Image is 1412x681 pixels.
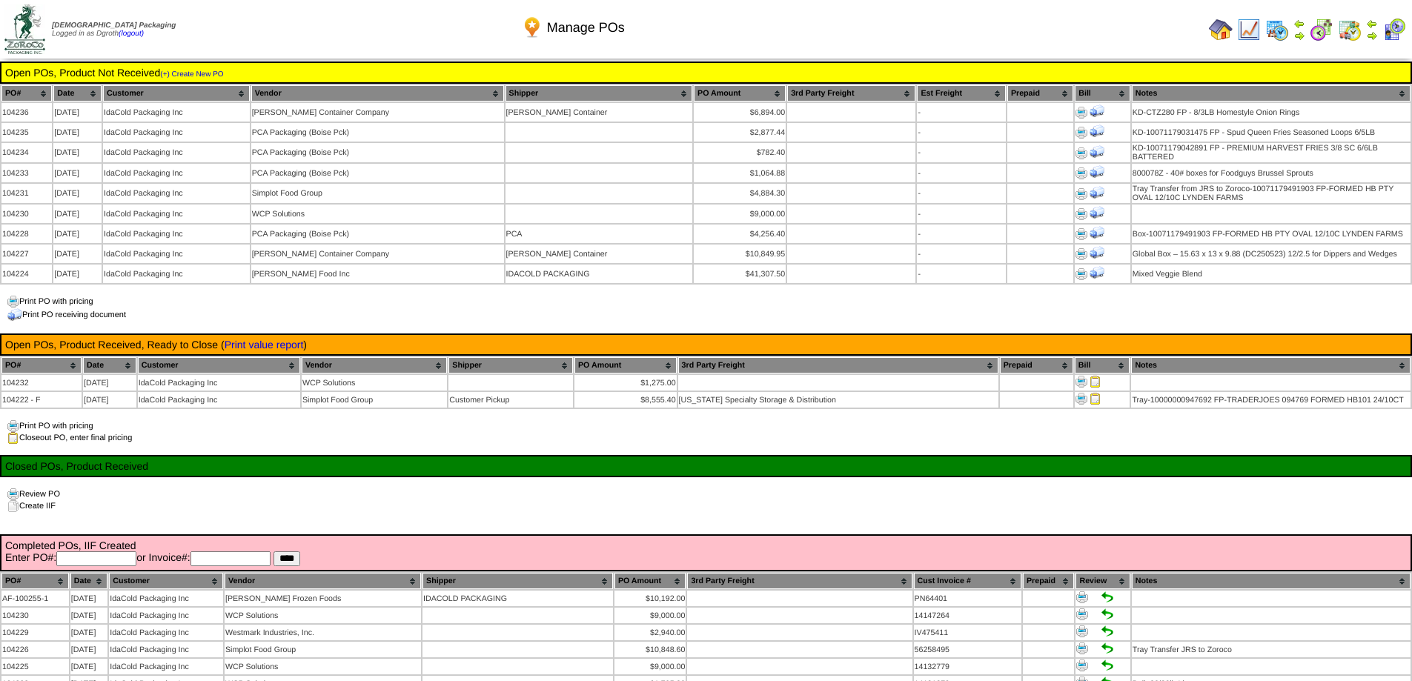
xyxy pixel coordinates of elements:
th: Prepaid [1007,85,1073,102]
th: Shipper [422,573,613,589]
th: Shipper [448,357,573,373]
td: 104231 [1,184,52,203]
span: Logged in as Dgroth [52,21,176,38]
td: IV475411 [914,625,1021,640]
img: Print Receiving Document [1090,205,1104,220]
img: Print [1076,591,1088,603]
td: PCA Packaging (Boise Pck) [251,123,504,142]
td: 104225 [1,659,69,674]
td: - [917,143,1005,162]
img: Print [1075,107,1087,119]
div: $10,848.60 [615,645,686,654]
td: KD-10071179031475 FP - Spud Queen Fries Seasoned Loops 6/5LB [1132,123,1411,142]
td: IDACOLD PACKAGING [506,265,693,283]
td: IdaCold Packaging Inc [103,103,250,122]
td: WCP Solutions [225,608,421,623]
td: IdaCold Packaging Inc [109,608,223,623]
td: Open POs, Product Received, Ready to Close ( ) [4,338,1408,351]
span: Manage POs [547,20,625,36]
td: [DATE] [70,591,107,606]
img: Print Receiving Document [1090,165,1104,179]
td: [PERSON_NAME] Container Company [251,245,504,263]
td: PCA [506,225,693,243]
img: Print Receiving Document [1090,265,1104,280]
td: IdaCold Packaging Inc [103,265,250,283]
div: $9,000.00 [695,210,785,219]
th: Review [1075,573,1130,589]
img: arrowright.gif [1293,30,1305,41]
div: $10,192.00 [615,594,686,603]
td: - [917,225,1005,243]
td: WCP Solutions [302,375,447,391]
img: home.gif [1209,18,1233,41]
td: Completed POs, IIF Created [4,539,1408,567]
th: Date [83,357,136,373]
img: Print Receiving Document [1090,185,1104,200]
img: Set to Handled [1101,608,1113,620]
td: 104226 [1,642,69,657]
div: $10,849.95 [695,250,785,259]
img: Print [1075,268,1087,280]
td: Box-10071179491903 FP-FORMED HB PTY OVAL 12/10C LYNDEN FARMS [1132,225,1411,243]
img: arrowright.gif [1366,30,1378,41]
td: Closed POs, Product Received [4,459,1408,473]
th: Vendor [251,85,504,102]
td: 104235 [1,123,52,142]
td: [DATE] [83,392,136,408]
td: IdaCold Packaging Inc [109,642,223,657]
td: 104230 [1,608,69,623]
td: [DATE] [53,123,102,142]
a: (+) Create New PO [160,70,223,79]
th: 3rd Party Freight [687,573,912,589]
a: Print value report [225,339,304,351]
div: $4,256.40 [695,230,785,239]
td: PCA Packaging (Boise Pck) [251,164,504,182]
div: $782.40 [695,148,785,157]
td: Simplot Food Group [302,392,447,408]
td: [DATE] [53,184,102,203]
th: Customer [138,357,300,373]
th: Customer [109,573,223,589]
td: 104230 [1,205,52,223]
td: WCP Solutions [225,659,421,674]
td: Tray Transfer JRS to Zoroco [1132,642,1411,657]
td: PCA Packaging (Boise Pck) [251,225,504,243]
td: 104224 [1,265,52,283]
div: $4,884.30 [695,189,785,198]
img: calendarblend.gif [1310,18,1333,41]
img: Set to Handled [1101,642,1113,654]
img: Print [1075,127,1087,139]
div: $9,000.00 [615,662,686,671]
img: truck.png [7,308,22,322]
img: clipboard.gif [7,432,19,444]
td: 14132779 [914,659,1021,674]
td: 104232 [1,375,82,391]
img: Set to Handled [1101,591,1113,603]
img: Print [1075,208,1087,220]
td: [DATE] [53,245,102,263]
img: zoroco-logo-small.webp [4,4,45,54]
div: $9,000.00 [615,611,686,620]
td: IdaCold Packaging Inc [109,659,223,674]
td: [DATE] [70,659,107,674]
img: Print [1075,393,1087,405]
th: Customer [103,85,250,102]
img: Close PO [1090,393,1101,405]
td: [DATE] [53,164,102,182]
td: - [917,245,1005,263]
span: [DEMOGRAPHIC_DATA] Packaging [52,21,176,30]
th: PO Amount [614,573,686,589]
td: [DATE] [53,205,102,223]
div: $8,555.40 [575,396,676,405]
th: Notes [1132,85,1411,102]
th: 3rd Party Freight [787,85,915,102]
td: IdaCold Packaging Inc [103,205,250,223]
div: $2,940.00 [615,628,686,637]
td: Tray Transfer from JRS to Zoroco-10071179491903 FP-FORMED HB PTY OVAL 12/10C LYNDEN FARMS [1132,184,1411,203]
img: arrowleft.gif [1366,18,1378,30]
td: KD-10071179042891 FP - PREMIUM HARVEST FRIES 3/8 SC 6/6LB BATTERED [1132,143,1411,162]
img: calendarinout.gif [1338,18,1362,41]
td: AF-100255-1 [1,591,69,606]
img: arrowleft.gif [1293,18,1305,30]
td: 104228 [1,225,52,243]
